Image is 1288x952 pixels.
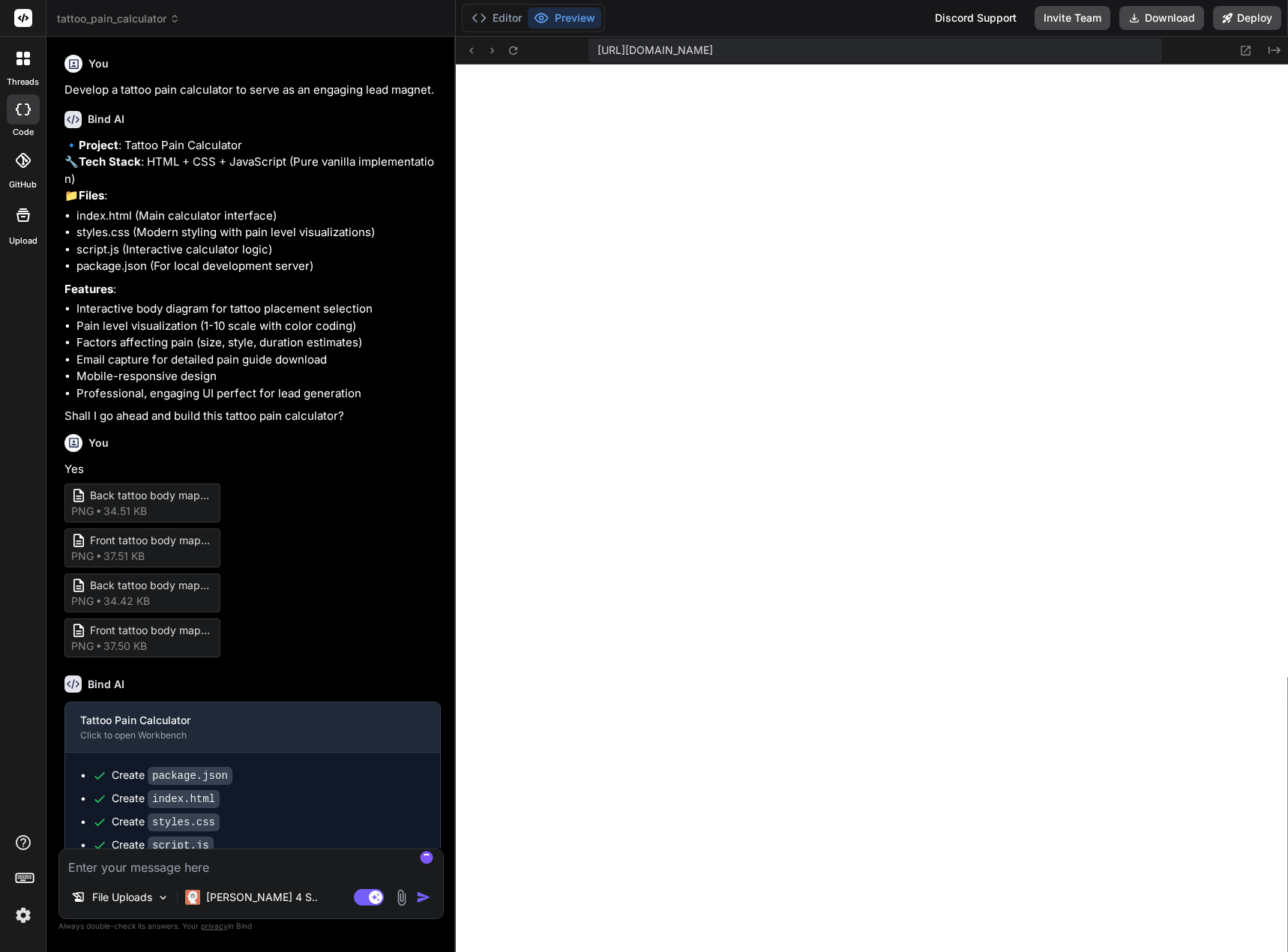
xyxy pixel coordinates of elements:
iframe: To enrich screen reader interactions, please activate Accessibility in Grammarly extension settings [456,64,1288,952]
label: Upload [9,235,37,247]
div: Create [112,837,214,853]
strong: Files [79,188,104,202]
li: Professional, engaging UI perfect for lead generation [76,385,441,403]
span: 34.51 KB [103,504,147,519]
span: Back tattoo body map [DEMOGRAPHIC_DATA] [90,578,210,594]
p: Yes [64,461,441,478]
span: Front tattoo body map [DEMOGRAPHIC_DATA] [90,533,210,549]
p: [PERSON_NAME] 4 S.. [206,890,318,905]
span: 34.42 KB [103,594,150,609]
span: png [71,504,94,519]
strong: Tech Stack [79,154,141,169]
code: index.html [148,790,220,808]
p: 🔹 : Tattoo Pain Calculator 🔧 : HTML + CSS + JavaScript (Pure vanilla implementation) 📁 : [64,137,441,205]
code: package.json [148,767,232,785]
p: : [64,281,441,298]
strong: Project [79,138,118,152]
button: Editor [466,7,528,28]
li: styles.css (Modern styling with pain level visualizations) [76,224,441,241]
span: png [71,639,94,654]
div: Discord Support [926,6,1026,30]
li: Pain level visualization (1-10 scale with color coding) [76,318,441,335]
img: settings [10,903,36,928]
img: Claude 4 Sonnet [185,890,200,905]
p: Always double-check its answers. Your in Bind [58,919,444,933]
li: Email capture for detailed pain guide download [76,352,441,369]
h6: Bind AI [88,677,124,692]
label: code [13,126,34,139]
span: privacy [201,921,228,930]
button: Download [1119,6,1204,30]
span: png [71,594,94,609]
span: Back tattoo body map [DEMOGRAPHIC_DATA] [90,488,210,504]
span: Front tattoo body map [DEMOGRAPHIC_DATA] [90,623,210,639]
button: Invite Team [1035,6,1110,30]
span: 37.51 KB [103,549,145,564]
h6: You [88,436,109,451]
img: icon [416,890,431,905]
div: Create [112,768,232,783]
li: Mobile-responsive design [76,368,441,385]
code: styles.css [148,813,220,831]
li: index.html (Main calculator interface) [76,208,441,225]
div: Click to open Workbench [80,729,401,741]
div: Create [112,814,220,830]
button: Deploy [1213,6,1281,30]
li: package.json (For local development server) [76,258,441,275]
label: threads [7,76,39,88]
span: [URL][DOMAIN_NAME] [598,43,713,58]
div: Tattoo Pain Calculator [80,713,401,728]
h6: Bind AI [88,112,124,127]
button: Preview [528,7,601,28]
div: Create [112,791,220,807]
li: script.js (Interactive calculator logic) [76,241,441,259]
p: Shall I go ahead and build this tattoo pain calculator? [64,408,441,425]
span: png [71,549,94,564]
img: Pick Models [157,891,169,904]
li: Factors affecting pain (size, style, duration estimates) [76,334,441,352]
span: tattoo_pain_calculator [57,11,180,26]
img: attachment [393,889,410,906]
h6: You [88,56,109,71]
li: Interactive body diagram for tattoo placement selection [76,301,441,318]
span: 37.50 KB [103,639,147,654]
label: GitHub [9,178,37,191]
p: File Uploads [92,890,152,905]
p: Develop a tattoo pain calculator to serve as an engaging lead magnet. [64,82,441,99]
strong: Features [64,282,113,296]
button: Tattoo Pain CalculatorClick to open Workbench [65,702,416,752]
code: script.js [148,837,214,855]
